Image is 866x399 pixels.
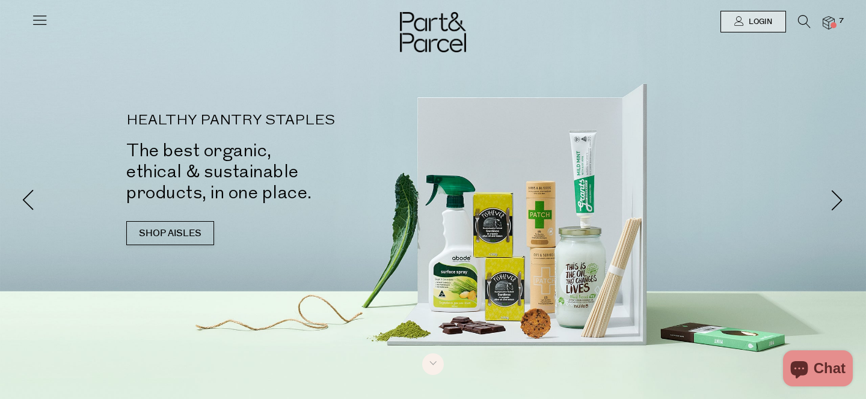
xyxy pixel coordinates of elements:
span: Login [746,17,772,27]
a: Login [720,11,786,32]
img: Part&Parcel [400,12,466,52]
span: 7 [836,16,847,26]
a: 7 [823,16,835,29]
h2: The best organic, ethical & sustainable products, in one place. [126,140,451,203]
inbox-online-store-chat: Shopify online store chat [779,350,856,389]
a: SHOP AISLES [126,221,214,245]
p: HEALTHY PANTRY STAPLES [126,114,451,128]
